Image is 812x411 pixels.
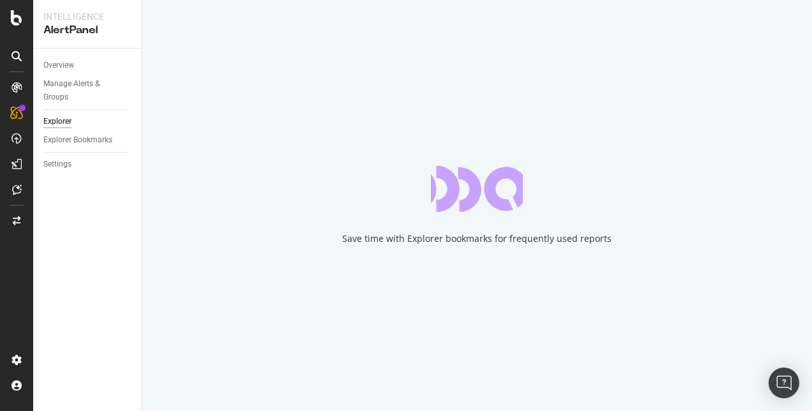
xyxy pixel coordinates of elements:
div: AlertPanel [43,23,131,38]
a: Settings [43,158,132,171]
div: Manage Alerts & Groups [43,77,120,104]
a: Explorer Bookmarks [43,133,132,147]
div: Open Intercom Messenger [769,368,799,398]
div: Save time with Explorer bookmarks for frequently used reports [342,232,612,245]
div: animation [431,166,523,212]
div: Overview [43,59,74,72]
div: Settings [43,158,71,171]
a: Manage Alerts & Groups [43,77,132,104]
div: Explorer [43,115,71,128]
div: Intelligence [43,10,131,23]
a: Explorer [43,115,132,128]
div: Explorer Bookmarks [43,133,112,147]
a: Overview [43,59,132,72]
